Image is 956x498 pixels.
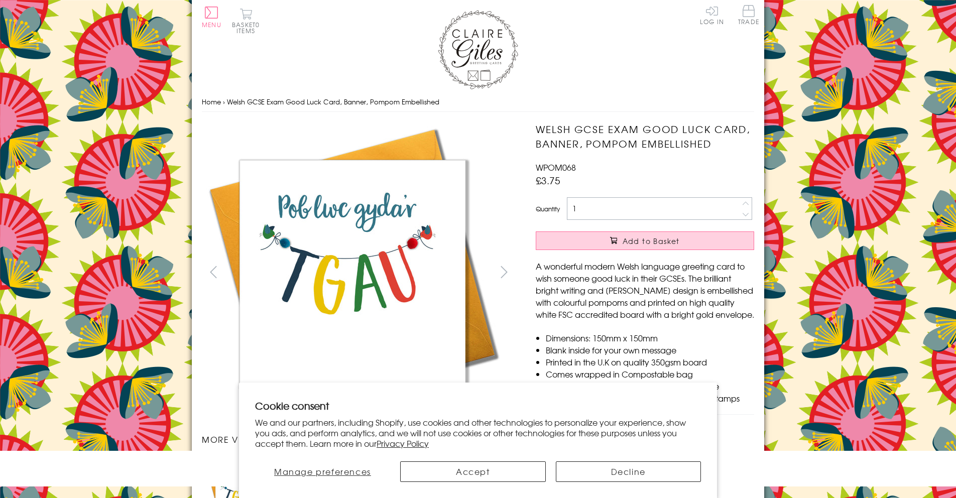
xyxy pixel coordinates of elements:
[536,122,754,151] h1: Welsh GCSE Exam Good Luck Card, Banner, Pompom Embellished
[546,344,754,356] li: Blank inside for your own message
[556,461,701,482] button: Decline
[255,417,701,448] p: We and our partners, including Shopify, use cookies and other technologies to personalize your ex...
[202,261,224,283] button: prev
[202,20,221,29] span: Menu
[227,97,439,106] span: Welsh GCSE Exam Good Luck Card, Banner, Pompom Embellished
[400,461,546,482] button: Accept
[202,122,503,423] img: Welsh GCSE Exam Good Luck Card, Banner, Pompom Embellished
[202,97,221,106] a: Home
[536,260,754,320] p: A wonderful modern Welsh language greeting card to wish someone good luck in their GCSEs. The bri...
[493,261,516,283] button: next
[536,231,754,250] button: Add to Basket
[232,8,260,34] button: Basket0 items
[236,20,260,35] span: 0 items
[438,10,518,89] img: Claire Giles Greetings Cards
[546,368,754,380] li: Comes wrapped in Compostable bag
[202,7,221,28] button: Menu
[202,92,754,112] nav: breadcrumbs
[255,461,390,482] button: Manage preferences
[738,5,759,25] span: Trade
[377,437,429,449] a: Privacy Policy
[546,380,754,392] li: With matching sustainable sourced envelope
[255,399,701,413] h2: Cookie consent
[536,204,560,213] label: Quantity
[738,5,759,27] a: Trade
[202,433,516,445] h3: More views
[700,5,724,25] a: Log In
[546,356,754,368] li: Printed in the U.K on quality 350gsm board
[274,465,371,477] span: Manage preferences
[546,332,754,344] li: Dimensions: 150mm x 150mm
[223,97,225,106] span: ›
[516,122,817,390] img: Welsh GCSE Exam Good Luck Card, Banner, Pompom Embellished
[536,173,560,187] span: £3.75
[536,161,576,173] span: WPOM068
[623,236,680,246] span: Add to Basket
